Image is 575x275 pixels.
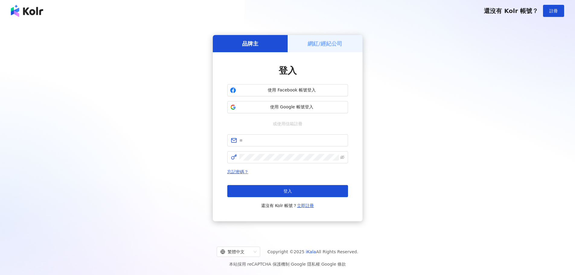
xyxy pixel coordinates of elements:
[306,249,316,254] a: iKala
[242,40,258,47] h5: 品牌主
[340,155,344,159] span: eye-invisible
[261,202,314,209] span: 還沒有 Kolr 帳號？
[11,5,43,17] img: logo
[543,5,564,17] button: 註冊
[267,248,358,255] span: Copyright © 2025 All Rights Reserved.
[227,84,348,96] button: 使用 Facebook 帳號登入
[220,247,251,257] div: 繁體中文
[269,120,307,127] span: 或使用信箱註冊
[321,262,346,267] a: Google 條款
[229,261,346,268] span: 本站採用 reCAPTCHA 保護機制
[279,65,297,76] span: 登入
[227,185,348,197] button: 登入
[291,262,320,267] a: Google 隱私權
[283,189,292,193] span: 登入
[320,262,321,267] span: |
[227,101,348,113] button: 使用 Google 帳號登入
[238,87,345,93] span: 使用 Facebook 帳號登入
[297,203,314,208] a: 立即註冊
[484,7,538,14] span: 還沒有 Kolr 帳號？
[549,8,558,13] span: 註冊
[289,262,291,267] span: |
[238,104,345,110] span: 使用 Google 帳號登入
[308,40,342,47] h5: 網紅/經紀公司
[227,169,248,174] a: 忘記密碼？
